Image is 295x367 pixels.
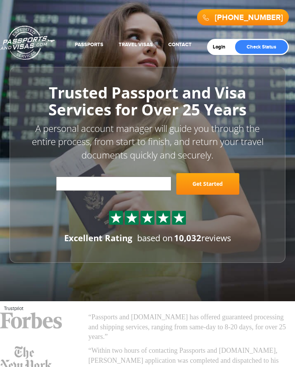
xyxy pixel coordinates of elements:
a: Travel Visas [119,42,153,48]
a: Login [213,44,231,50]
img: Sprite St [110,212,122,224]
div: Excellent Rating [64,232,132,244]
a: Passports [75,42,103,48]
a: Check Status [235,40,288,54]
p: “Passports and [DOMAIN_NAME] has offered guaranteed processing and shipping services, ranging fro... [88,312,291,342]
a: Get Started [176,173,239,195]
img: Sprite St [157,212,169,224]
a: Contact [168,42,192,48]
a: [PHONE_NUMBER] [215,13,283,22]
img: Sprite St [173,212,185,224]
strong: 10,032 [174,232,201,244]
img: Sprite St [142,212,153,224]
span: based on [137,232,173,244]
a: Trustpilot [4,305,23,312]
img: Sprite St [126,212,138,224]
span: reviews [174,232,231,244]
a: Passports & [DOMAIN_NAME] [0,25,55,60]
p: A personal account manager will guide you through the entire process, from start to finish, and r... [27,122,268,162]
h1: Trusted Passport and Visa Services for Over 25 Years [27,84,268,118]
